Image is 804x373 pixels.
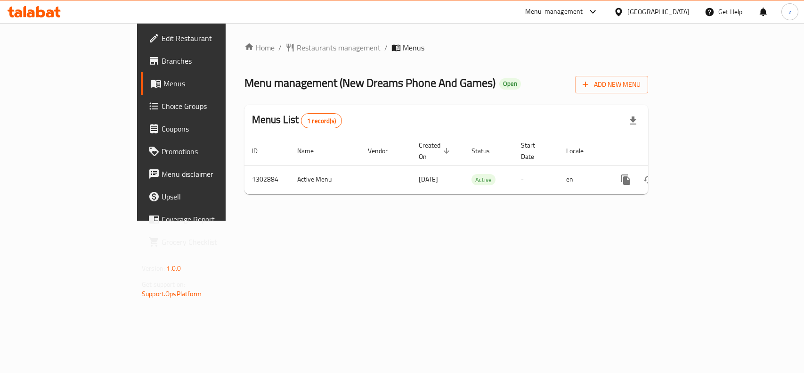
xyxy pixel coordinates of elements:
[301,113,342,128] div: Total records count
[141,185,271,208] a: Upsell
[162,191,264,202] span: Upsell
[141,231,271,253] a: Grocery Checklist
[162,236,264,248] span: Grocery Checklist
[162,168,264,180] span: Menu disclaimer
[141,208,271,231] a: Coverage Report
[162,146,264,157] span: Promotions
[244,42,648,53] nav: breadcrumb
[513,165,559,194] td: -
[627,7,690,17] div: [GEOGRAPHIC_DATA]
[244,72,495,93] span: Menu management ( New Dreams Phone And Games )
[575,76,648,93] button: Add New Menu
[141,140,271,163] a: Promotions
[142,278,185,290] span: Get support on:
[471,174,495,185] span: Active
[141,163,271,185] a: Menu disclaimer
[244,137,713,194] table: enhanced table
[384,42,388,53] li: /
[141,95,271,117] a: Choice Groups
[166,262,181,274] span: 1.0.0
[142,262,165,274] span: Version:
[525,6,583,17] div: Menu-management
[607,137,713,166] th: Actions
[637,168,660,191] button: Change Status
[162,214,264,225] span: Coverage Report
[290,165,360,194] td: Active Menu
[162,55,264,66] span: Branches
[285,42,381,53] a: Restaurants management
[419,173,438,185] span: [DATE]
[163,78,264,89] span: Menus
[471,145,502,157] span: Status
[297,42,381,53] span: Restaurants management
[141,27,271,50] a: Edit Restaurant
[141,117,271,140] a: Coupons
[368,145,400,157] span: Vendor
[162,123,264,134] span: Coupons
[788,7,791,17] span: z
[162,100,264,112] span: Choice Groups
[419,140,453,162] span: Created On
[615,168,637,191] button: more
[559,165,607,194] td: en
[622,109,644,132] div: Export file
[301,116,341,125] span: 1 record(s)
[499,80,521,88] span: Open
[278,42,282,53] li: /
[403,42,424,53] span: Menus
[521,140,547,162] span: Start Date
[252,113,342,128] h2: Menus List
[252,145,270,157] span: ID
[141,72,271,95] a: Menus
[162,33,264,44] span: Edit Restaurant
[297,145,326,157] span: Name
[566,145,596,157] span: Locale
[583,79,641,91] span: Add New Menu
[142,288,202,300] a: Support.OpsPlatform
[141,50,271,72] a: Branches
